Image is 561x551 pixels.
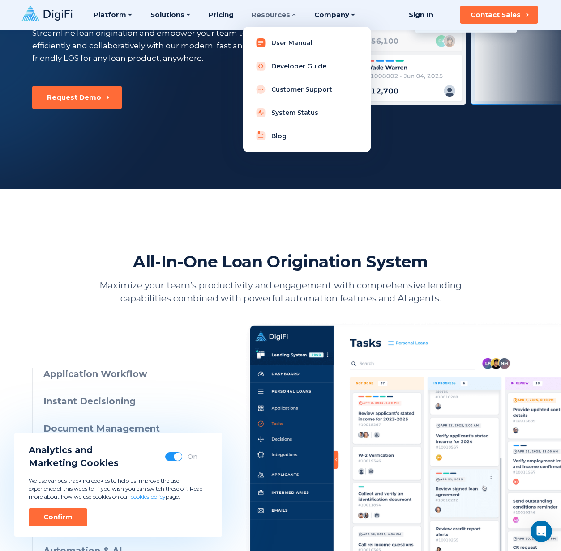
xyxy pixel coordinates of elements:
[133,251,428,272] h2: All-In-One Loan Origination System
[86,279,475,305] p: Maximize your team’s productivity and engagement with comprehensive lending capabilities combined...
[250,104,364,122] a: System Status
[29,477,208,501] p: We use various tracking cookies to help us improve the user experience of this website. If you wi...
[131,493,166,500] a: cookies policy
[250,57,364,75] a: Developer Guide
[398,6,444,24] a: Sign In
[460,6,538,24] button: Contact Sales
[29,457,119,470] span: Marketing Cookies
[43,513,73,521] div: Confirm
[471,10,521,19] div: Contact Sales
[29,508,87,526] button: Confirm
[32,27,287,64] div: Streamline loan origination and empower your team to work efficiently and collaboratively with ou...
[250,34,364,52] a: User Manual
[188,452,197,461] div: On
[29,444,119,457] span: Analytics and
[250,127,364,145] a: Blog
[43,422,206,435] h3: Document Management
[250,81,364,98] a: Customer Support
[43,368,206,381] h3: Application Workflow
[531,521,552,542] iframe: Intercom live chat
[32,86,122,109] button: Request Demo
[43,395,206,408] h3: Instant Decisioning
[47,93,101,102] div: Request Demo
